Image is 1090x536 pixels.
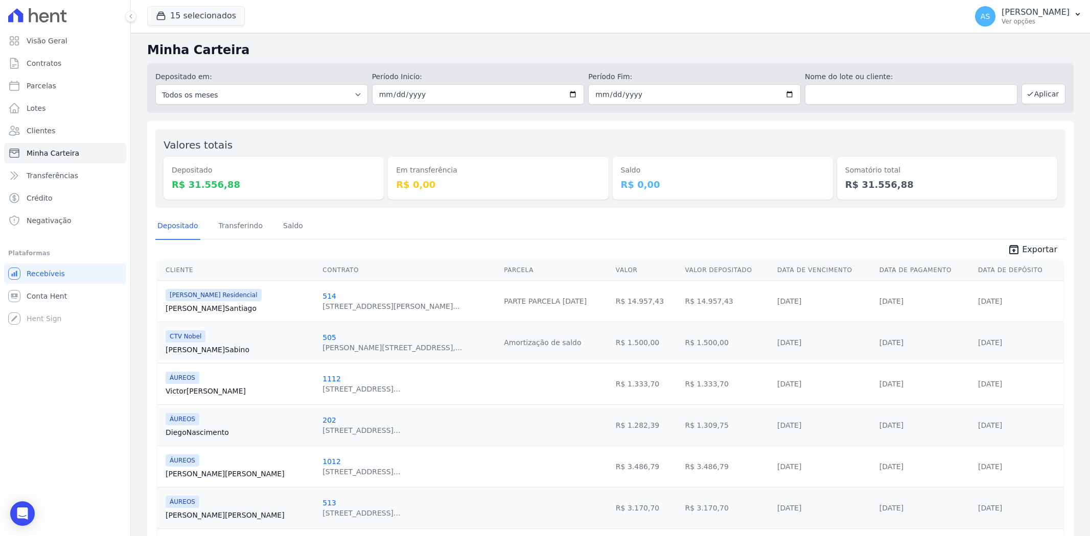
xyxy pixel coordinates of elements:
span: Contratos [27,58,61,68]
label: Depositado em: [155,72,212,81]
span: Clientes [27,126,55,136]
a: Minha Carteira [4,143,126,163]
th: Data de Depósito [974,260,1063,281]
div: Plataformas [8,247,122,259]
div: [STREET_ADDRESS]... [322,508,400,518]
span: ÁUREOS [166,496,199,508]
a: [PERSON_NAME][PERSON_NAME] [166,469,314,479]
span: CTV Nobel [166,330,205,343]
span: Minha Carteira [27,148,79,158]
th: Contrato [318,260,500,281]
a: 1112 [322,375,341,383]
div: [PERSON_NAME][STREET_ADDRESS],... [322,343,462,353]
a: Lotes [4,98,126,118]
a: [DATE] [777,297,801,305]
dd: R$ 31.556,88 [845,178,1049,191]
a: [DATE] [978,297,1002,305]
a: Conta Hent [4,286,126,306]
div: [STREET_ADDRESS]... [322,467,400,477]
span: Transferências [27,170,78,181]
a: [DATE] [879,297,903,305]
td: R$ 1.333,70 [612,363,681,404]
div: [STREET_ADDRESS]... [322,384,400,394]
th: Data de Vencimento [773,260,875,281]
a: [DATE] [777,380,801,388]
dd: R$ 31.556,88 [172,178,376,191]
td: R$ 3.486,79 [612,446,681,487]
div: [STREET_ADDRESS]... [322,425,400,435]
th: Valor Depositado [681,260,773,281]
i: unarchive [1008,243,1020,256]
span: ÁUREOS [166,413,199,425]
td: R$ 1.309,75 [681,404,773,446]
div: Open Intercom Messenger [10,501,35,526]
a: Visão Geral [4,31,126,51]
a: [DATE] [879,380,903,388]
label: Período Inicío: [372,71,585,82]
a: 513 [322,499,336,507]
span: Negativação [27,215,72,226]
a: [PERSON_NAME]Santiago [166,303,314,313]
a: [DATE] [777,462,801,471]
span: Conta Hent [27,291,67,301]
a: Depositado [155,213,200,240]
dt: Depositado [172,165,376,176]
a: 1012 [322,457,341,466]
a: Saldo [281,213,305,240]
span: Exportar [1022,243,1057,256]
td: R$ 3.170,70 [612,487,681,528]
span: AS [981,13,990,20]
th: Parcela [500,260,612,281]
p: Ver opções [1002,17,1070,26]
span: ÁUREOS [166,454,199,467]
span: [PERSON_NAME] Residencial [166,289,262,301]
p: [PERSON_NAME] [1002,7,1070,17]
dd: R$ 0,00 [621,178,825,191]
a: 202 [322,416,336,424]
dt: Somatório total [845,165,1049,176]
td: R$ 1.500,00 [681,322,773,363]
dd: R$ 0,00 [396,178,600,191]
a: unarchive Exportar [1000,243,1065,258]
span: Recebíveis [27,269,65,279]
label: Nome do lote ou cliente: [805,71,1017,82]
a: Victor[PERSON_NAME] [166,386,314,396]
a: [DATE] [777,504,801,512]
a: [DATE] [978,338,1002,347]
td: R$ 1.500,00 [612,322,681,363]
span: Lotes [27,103,46,113]
dt: Saldo [621,165,825,176]
a: DiegoNascimento [166,427,314,437]
td: R$ 1.282,39 [612,404,681,446]
a: [DATE] [879,338,903,347]
a: Crédito [4,188,126,208]
dt: Em transferência [396,165,600,176]
button: AS [PERSON_NAME] Ver opções [967,2,1090,31]
td: R$ 3.486,79 [681,446,773,487]
td: R$ 1.333,70 [681,363,773,404]
a: [DATE] [978,462,1002,471]
td: R$ 14.957,43 [612,280,681,322]
a: Transferências [4,165,126,186]
td: R$ 3.170,70 [681,487,773,528]
a: Amortização de saldo [504,338,581,347]
span: Visão Geral [27,36,67,46]
a: PARTE PARCELA [DATE] [504,297,587,305]
div: [STREET_ADDRESS][PERSON_NAME]... [322,301,459,311]
a: Negativação [4,210,126,231]
a: [DATE] [978,380,1002,388]
a: 514 [322,292,336,300]
a: [DATE] [879,421,903,429]
span: Parcelas [27,81,56,91]
th: Valor [612,260,681,281]
a: [DATE] [777,338,801,347]
a: Parcelas [4,76,126,96]
span: Crédito [27,193,53,203]
a: [PERSON_NAME]Sabino [166,345,314,355]
th: Cliente [157,260,318,281]
a: [PERSON_NAME][PERSON_NAME] [166,510,314,520]
a: [DATE] [879,462,903,471]
a: 505 [322,333,336,342]
h2: Minha Carteira [147,41,1074,59]
a: Transferindo [217,213,265,240]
